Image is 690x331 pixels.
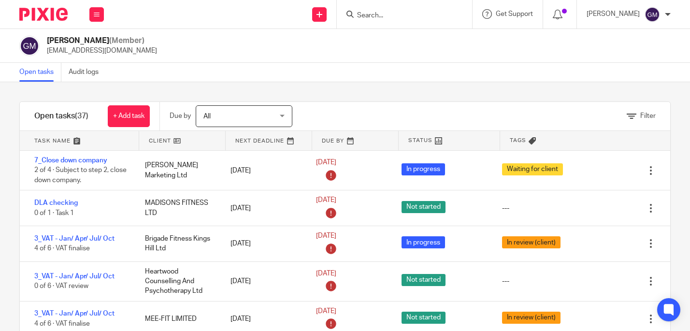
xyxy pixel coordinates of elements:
[47,36,157,46] h2: [PERSON_NAME]
[402,201,446,213] span: Not started
[135,262,221,301] div: Heartwood Counselling And Psychotherapy Ltd
[502,312,561,324] span: In review (client)
[408,136,432,144] span: Status
[402,274,446,286] span: Not started
[47,46,157,56] p: [EMAIL_ADDRESS][DOMAIN_NAME]
[402,163,445,175] span: In progress
[69,63,106,82] a: Audit logs
[203,113,211,120] span: All
[402,312,446,324] span: Not started
[502,276,509,286] div: ---
[34,200,78,206] a: DLA checking
[316,159,336,166] span: [DATE]
[34,273,115,280] a: 3_VAT - Jan/ Apr/ Jul/ Oct
[502,163,563,175] span: Waiting for client
[34,245,90,252] span: 4 of 6 · VAT finalise
[135,229,221,259] div: Brigade Fitness Kings Hill Ltd
[19,36,40,56] img: svg%3E
[510,136,526,144] span: Tags
[402,236,445,248] span: In progress
[170,111,191,121] p: Due by
[135,309,221,329] div: MEE-FIT LIMITED
[34,283,88,289] span: 0 of 6 · VAT review
[19,8,68,21] img: Pixie
[135,156,221,185] div: [PERSON_NAME] Marketing Ltd
[221,234,306,253] div: [DATE]
[221,161,306,180] div: [DATE]
[34,167,127,184] span: 2 of 4 · Subject to step 2, close down company.
[502,236,561,248] span: In review (client)
[221,272,306,291] div: [DATE]
[34,310,115,317] a: 3_VAT - Jan/ Apr/ Jul/ Oct
[316,197,336,204] span: [DATE]
[221,199,306,218] div: [DATE]
[640,113,656,119] span: Filter
[34,157,107,164] a: 7_Close down company
[109,37,144,44] span: (Member)
[356,12,443,20] input: Search
[587,9,640,19] p: [PERSON_NAME]
[34,235,115,242] a: 3_VAT - Jan/ Apr/ Jul/ Oct
[502,203,509,213] div: ---
[34,111,88,121] h1: Open tasks
[19,63,61,82] a: Open tasks
[316,308,336,315] span: [DATE]
[34,320,90,327] span: 4 of 6 · VAT finalise
[108,105,150,127] a: + Add task
[496,11,533,17] span: Get Support
[135,193,221,223] div: MADISONS FITNESS LTD
[75,112,88,120] span: (37)
[34,210,74,216] span: 0 of 1 · Task 1
[316,232,336,239] span: [DATE]
[316,270,336,277] span: [DATE]
[645,7,660,22] img: svg%3E
[221,309,306,329] div: [DATE]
